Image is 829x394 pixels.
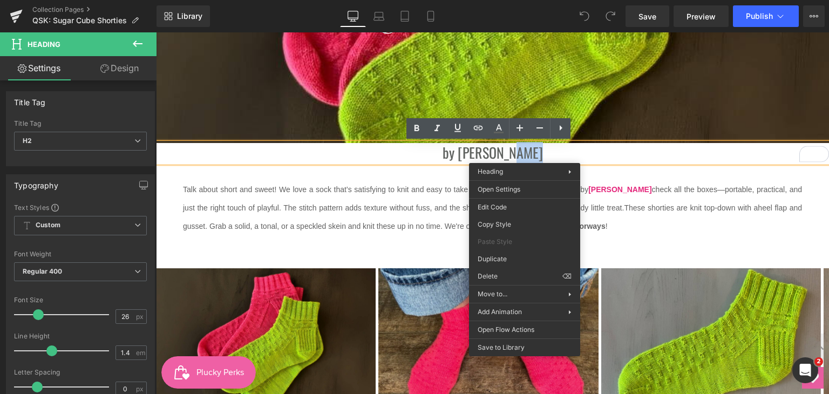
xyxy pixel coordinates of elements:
[14,332,147,340] div: Line Height
[14,175,58,190] div: Typography
[14,203,147,212] div: Text Styles
[478,343,572,352] span: Save to Library
[23,267,63,275] b: Regular 400
[733,5,799,27] button: Publish
[814,357,823,366] span: 2
[478,325,572,335] span: Open Flow Actions
[574,5,595,27] button: Undo
[14,120,147,127] div: Title Tag
[156,32,829,394] iframe: To enrich screen reader interactions, please activate Accessibility in Grammarly extension settings
[562,271,572,281] span: ⌫
[418,5,444,27] a: Mobile
[478,237,572,247] span: Paste Style
[468,171,602,180] span: These shorties are knit top-down with a
[638,11,656,22] span: Save
[32,16,127,25] span: QSK: Sugar Cube Shorties
[478,271,562,281] span: Delete
[746,12,773,21] span: Publish
[32,5,157,14] a: Collection Pages
[478,167,503,175] span: Heading
[14,296,147,304] div: Font Size
[366,5,392,27] a: Laptop
[600,5,621,27] button: Redo
[478,202,572,212] span: Edit Code
[478,289,568,299] span: Move to...
[5,324,100,356] iframe: Button to open loyalty program pop-up
[136,313,145,320] span: px
[340,5,366,27] a: Desktop
[432,153,495,161] a: [PERSON_NAME]
[349,153,424,161] a: Sugar Cube Shorties
[157,5,210,27] a: New Library
[478,220,572,229] span: Copy Style
[392,5,418,27] a: Tablet
[36,221,60,230] b: Custom
[687,11,716,22] span: Preview
[803,5,825,27] button: More
[80,56,159,80] a: Design
[23,137,32,145] b: H2
[646,335,668,356] a: Open Wishlist
[392,189,450,198] strong: 9 fun colorways
[478,307,568,317] span: Add Animation
[478,254,572,264] span: Duplicate
[478,185,572,194] span: Open Settings
[792,357,818,383] iframe: Intercom live chat
[136,385,145,392] span: px
[28,40,60,49] span: Heading
[177,11,202,21] span: Library
[136,349,145,356] span: em
[674,5,729,27] a: Preview
[14,369,147,376] div: Letter Spacing
[14,92,46,107] div: Title Tag
[27,171,646,198] span: heel flap and gusset. Grab a solid, a tonal, or a speckled skein and knit these up in no time. We...
[14,250,147,258] div: Font Weight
